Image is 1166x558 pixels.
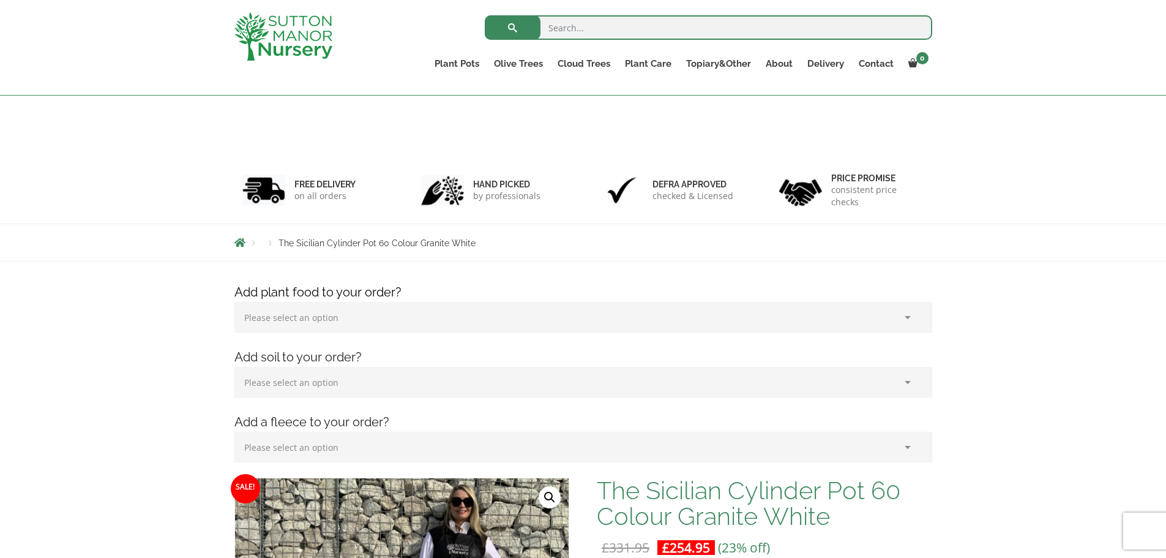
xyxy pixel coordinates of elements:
span: (23% off) [718,539,770,556]
a: Delivery [800,55,851,72]
h6: hand picked [473,179,540,190]
a: View full-screen image gallery [539,486,561,508]
a: Plant Care [618,55,679,72]
h6: Defra approved [652,179,733,190]
bdi: 331.95 [602,539,649,556]
img: 1.jpg [242,175,285,206]
span: Sale! [231,474,260,503]
span: The Sicilian Cylinder Pot 60 Colour Granite White [278,238,476,248]
p: by professionals [473,190,540,202]
span: 0 [916,52,929,64]
input: Search... [485,15,932,40]
img: logo [234,12,332,61]
a: Olive Trees [487,55,550,72]
a: Contact [851,55,901,72]
a: Cloud Trees [550,55,618,72]
a: About [758,55,800,72]
img: 3.jpg [600,175,643,206]
a: Plant Pots [427,55,487,72]
img: 2.jpg [421,175,464,206]
p: on all orders [294,190,356,202]
img: 4.jpg [779,172,822,209]
nav: Breadcrumbs [234,238,932,247]
bdi: 254.95 [662,539,710,556]
a: Topiary&Other [679,55,758,72]
p: consistent price checks [831,184,924,208]
h4: Add plant food to your order? [225,283,941,302]
span: £ [662,539,670,556]
h6: Price promise [831,173,924,184]
h4: Add a fleece to your order? [225,413,941,432]
h4: Add soil to your order? [225,348,941,367]
h1: The Sicilian Cylinder Pot 60 Colour Granite White [597,478,932,529]
a: 0 [901,55,932,72]
h6: FREE DELIVERY [294,179,356,190]
p: checked & Licensed [652,190,733,202]
span: £ [602,539,609,556]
